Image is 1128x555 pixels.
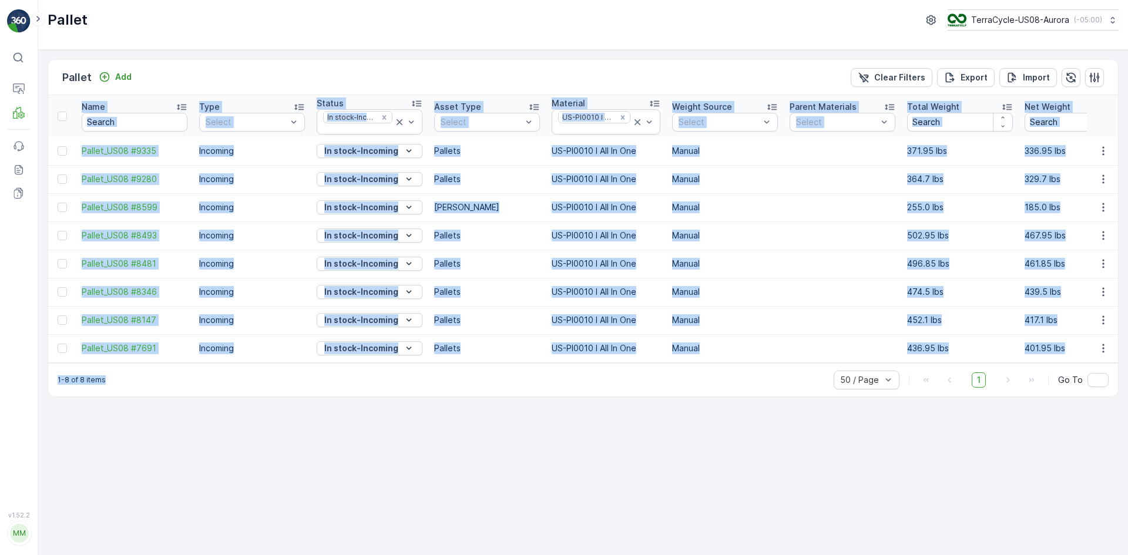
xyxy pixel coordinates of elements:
button: In stock-Incoming [317,200,422,214]
p: Pallets [434,230,540,241]
p: 502.95 lbs [907,230,1013,241]
p: Add [115,71,132,83]
p: Select [796,116,877,128]
p: Pallet [48,11,88,29]
p: Incoming [199,173,305,185]
p: Name [82,101,105,113]
input: Search [82,113,187,132]
div: Remove US-PI0010 I All In One [616,113,629,122]
p: Incoming [199,230,305,241]
p: Incoming [199,258,305,270]
p: Incoming [199,286,305,298]
p: In stock-Incoming [324,314,398,326]
button: In stock-Incoming [317,285,422,299]
p: Material [552,97,585,109]
div: Toggle Row Selected [58,146,67,156]
p: Import [1023,72,1050,83]
p: In stock-Incoming [324,173,398,185]
p: In stock-Incoming [324,286,398,298]
p: Pallets [434,342,540,354]
span: 1 [972,372,986,388]
button: Add [94,70,136,84]
button: In stock-Incoming [317,228,422,243]
p: ( -05:00 ) [1074,15,1102,25]
p: US-PI0010 I All In One [552,314,660,326]
p: [PERSON_NAME] [434,201,540,213]
a: Pallet_US08 #7691 [82,342,187,354]
img: image_ci7OI47.png [948,14,966,26]
p: In stock-Incoming [324,201,398,213]
p: 496.85 lbs [907,258,1013,270]
p: Status [317,97,344,109]
span: v 1.52.2 [7,512,31,519]
p: Manual [672,173,778,185]
p: Manual [672,342,778,354]
p: Manual [672,258,778,270]
a: Pallet_US08 #8599 [82,201,187,213]
p: In stock-Incoming [324,145,398,157]
p: Parent Materials [790,101,857,113]
button: MM [7,521,31,546]
button: TerraCycle-US08-Aurora(-05:00) [948,9,1119,31]
a: Pallet_US08 #8346 [82,286,187,298]
a: Pallet_US08 #8481 [82,258,187,270]
div: Remove In stock-Incoming [378,113,391,122]
div: Toggle Row Selected [58,231,67,240]
span: Pallet_US08 #8493 [82,230,187,241]
p: 255.0 lbs [907,201,1013,213]
p: Weight Source [672,101,732,113]
img: logo [7,9,31,33]
p: 371.95 lbs [907,145,1013,157]
p: Incoming [199,201,305,213]
p: Select [441,116,522,128]
p: Manual [672,201,778,213]
a: Pallet_US08 #9280 [82,173,187,185]
button: In stock-Incoming [317,172,422,186]
p: US-PI0010 I All In One [552,258,660,270]
p: TerraCycle-US08-Aurora [971,14,1069,26]
p: Select [206,116,287,128]
span: Go To [1058,374,1083,386]
p: In stock-Incoming [324,230,398,241]
p: Asset Type [434,101,481,113]
p: Incoming [199,342,305,354]
p: Manual [672,314,778,326]
p: US-PI0010 I All In One [552,286,660,298]
button: In stock-Incoming [317,257,422,271]
p: 364.7 lbs [907,173,1013,185]
a: Pallet_US08 #9335 [82,145,187,157]
p: Select [679,116,760,128]
button: Export [937,68,995,87]
p: Incoming [199,145,305,157]
p: In stock-Incoming [324,342,398,354]
button: Import [999,68,1057,87]
div: In stock-Incoming [324,112,377,123]
p: 1-8 of 8 items [58,375,106,385]
p: US-PI0010 I All In One [552,342,660,354]
p: US-PI0010 I All In One [552,201,660,213]
p: US-PI0010 I All In One [552,230,660,241]
p: Net Weight [1025,101,1070,113]
p: 452.1 lbs [907,314,1013,326]
div: Toggle Row Selected [58,287,67,297]
p: 474.5 lbs [907,286,1013,298]
p: Pallet [62,69,92,86]
p: Pallets [434,314,540,326]
div: Toggle Row Selected [58,174,67,184]
a: Pallet_US08 #8147 [82,314,187,326]
p: In stock-Incoming [324,258,398,270]
p: Pallets [434,286,540,298]
button: In stock-Incoming [317,341,422,355]
input: Search [907,113,1013,132]
p: Pallets [434,258,540,270]
button: In stock-Incoming [317,313,422,327]
p: Total Weight [907,101,959,113]
p: Manual [672,145,778,157]
p: Type [199,101,220,113]
button: In stock-Incoming [317,144,422,158]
